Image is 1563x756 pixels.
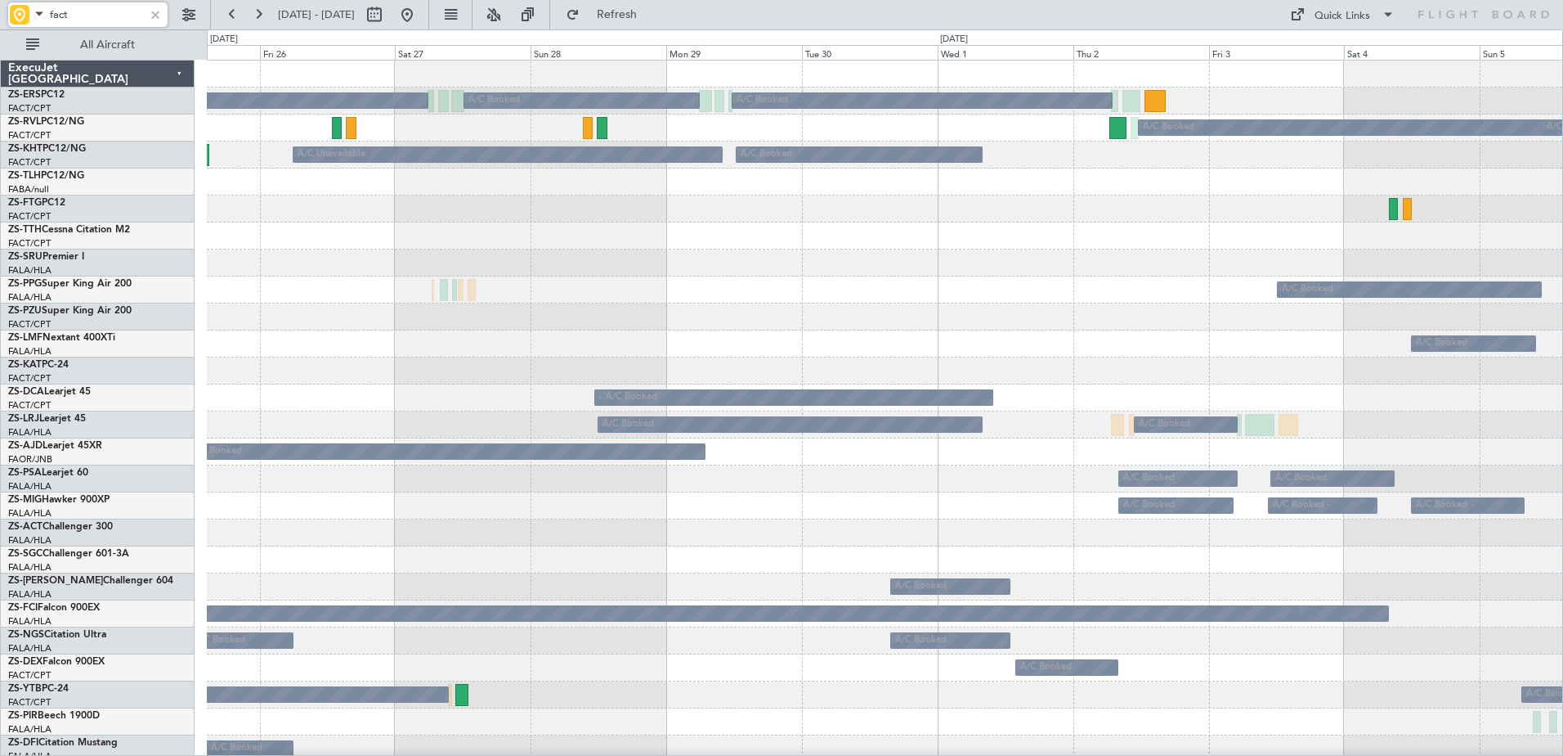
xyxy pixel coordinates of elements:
span: ZS-PPG [8,279,42,289]
a: ZS-AJDLearjet 45XR [8,441,102,451]
span: ZS-PSA [8,468,42,478]
input: Airport [50,2,144,27]
a: FALA/HLA [8,723,52,736]
a: FACT/CPT [8,210,51,223]
div: Tue 30 [802,45,938,60]
span: ZS-FCI [8,603,38,613]
a: ZS-LRJLearjet 45 [8,414,86,424]
a: FALA/HLA [8,642,52,655]
a: FALA/HLA [8,264,52,277]
div: A/C Booked [1416,493,1467,518]
a: ZS-KHTPC12/NG [8,144,86,154]
span: ZS-DCA [8,387,44,397]
span: ZS-RVL [8,117,41,127]
div: A/C Booked [1143,115,1194,140]
span: ZS-KHT [8,144,43,154]
a: FALA/HLA [8,534,52,547]
a: FALA/HLA [8,588,52,601]
a: FACT/CPT [8,399,51,412]
a: ZS-RVLPC12/NG [8,117,84,127]
span: ZS-ACT [8,522,43,532]
span: ZS-TLH [8,171,41,181]
div: A/C Booked [1275,466,1327,491]
span: ZS-MIG [8,495,42,505]
a: FACT/CPT [8,129,51,142]
span: ZS-SGC [8,549,43,559]
div: A/C Booked [741,142,792,167]
a: ZS-TLHPC12/NG [8,171,84,181]
a: ZS-PZUSuper King Air 200 [8,306,132,316]
div: A/C Booked [190,439,242,464]
div: Fri 3 [1209,45,1345,60]
span: ZS-DFI [8,738,38,748]
a: ZS-LMFNextant 400XTi [8,333,115,343]
a: FACT/CPT [8,669,51,682]
span: ZS-PZU [8,306,42,316]
span: ZS-FTG [8,198,42,208]
span: ZS-AJD [8,441,43,451]
span: ZS-LRJ [8,414,39,424]
div: A/C Booked [1123,466,1175,491]
a: FAOR/JNB [8,453,52,466]
span: ZS-NGS [8,630,44,640]
div: A/C Booked [895,574,947,599]
span: [DATE] - [DATE] [278,7,355,22]
div: A/C Booked [1282,277,1333,302]
div: A/C Booked [1139,412,1190,437]
span: ZS-KAT [8,360,42,370]
button: Quick Links [1282,2,1403,28]
div: [DATE] [940,33,968,47]
a: FACT/CPT [8,102,51,115]
a: ZS-ERSPC12 [8,90,65,100]
span: ZS-LMF [8,333,43,343]
span: ZS-TTH [8,225,42,235]
a: ZS-DFICitation Mustang [8,738,118,748]
a: ZS-[PERSON_NAME]Challenger 604 [8,576,173,586]
a: FALA/HLA [8,291,52,304]
a: FALA/HLA [8,615,52,628]
a: FACT/CPT [8,696,51,709]
a: ZS-DCALearjet 45 [8,387,91,397]
a: ZS-FCIFalcon 900EX [8,603,100,613]
div: Quick Links [1314,8,1370,25]
div: Sun 28 [531,45,666,60]
span: Refresh [583,9,652,20]
span: ZS-YTB [8,684,42,694]
div: A/C Booked [1416,331,1467,356]
div: Wed 1 [938,45,1073,60]
a: ZS-SGCChallenger 601-3A [8,549,129,559]
a: FACT/CPT [8,156,51,169]
a: FALA/HLA [8,426,52,439]
div: A/C Booked [737,88,788,113]
button: All Aircraft [18,32,177,58]
div: A/C Unavailable [298,142,365,167]
a: ZS-PPGSuper King Air 200 [8,279,132,289]
span: ZS-[PERSON_NAME] [8,576,103,586]
div: Sat 4 [1344,45,1480,60]
a: ZS-MIGHawker 900XP [8,495,110,505]
div: A/C Booked [599,385,651,410]
div: A/C Booked [895,628,947,653]
a: FACT/CPT [8,318,51,331]
div: [DATE] [210,33,238,47]
a: FACT/CPT [8,237,51,250]
div: Mon 29 [666,45,802,60]
div: A/C Booked [468,88,520,113]
div: Thu 2 [1073,45,1209,60]
div: A/C Booked [1020,655,1072,680]
a: FALA/HLA [8,345,52,358]
a: ZS-FTGPC12 [8,198,65,208]
a: FABA/null [8,183,49,196]
div: A/C Booked [1273,493,1324,518]
span: ZS-DEX [8,657,43,667]
a: ZS-PIRBeech 1900D [8,711,100,721]
button: Refresh [558,2,656,28]
span: All Aircraft [43,39,172,51]
a: ZS-PSALearjet 60 [8,468,88,478]
a: ZS-DEXFalcon 900EX [8,657,105,667]
span: ZS-PIR [8,711,38,721]
div: Fri 26 [260,45,396,60]
a: ZS-KATPC-24 [8,360,69,370]
a: FACT/CPT [8,372,51,385]
a: ZS-SRUPremier I [8,252,84,262]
